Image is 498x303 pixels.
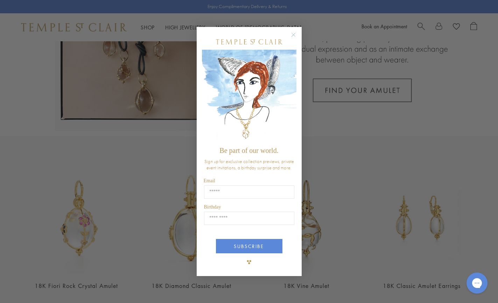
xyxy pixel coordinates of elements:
img: c4a9eb12-d91a-4d4a-8ee0-386386f4f338.jpeg [202,50,296,143]
img: Temple St. Clair [216,39,282,44]
button: SUBSCRIBE [216,239,282,253]
input: Email [204,185,294,199]
span: Birthday [204,204,221,210]
iframe: Gorgias live chat messenger [463,270,491,296]
span: Be part of our world. [219,147,278,154]
span: Sign up for exclusive collection previews, private event invitations, a birthday surprise and more. [204,158,294,171]
span: Email [204,178,215,183]
img: TSC [242,255,256,269]
button: Close dialog [293,34,301,43]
